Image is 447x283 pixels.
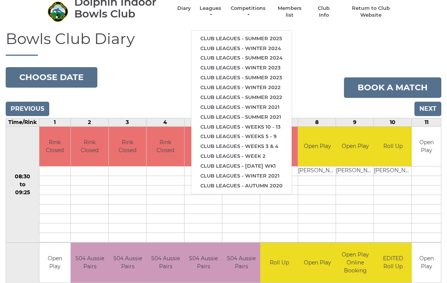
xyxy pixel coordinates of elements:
td: S04 Aussie Pairs [147,243,185,283]
a: Club leagues - Weeks 5 - 9 [191,132,292,141]
input: Next [414,102,441,116]
td: 2 [70,118,108,126]
td: Open Play Online Booking [336,243,374,283]
a: Club leagues - Winter 2021 [191,102,292,112]
td: 10 [374,118,412,126]
button: Choose date [6,67,97,88]
td: 3 [108,118,146,126]
td: 11 [412,118,441,126]
a: Club leagues - Winter 2021 [191,171,292,181]
a: Club leagues - Week 2 [191,151,292,161]
td: Rink Closed [147,127,184,167]
a: Club leagues - Winter 2022 [191,83,292,93]
td: S04 Aussie Pairs [109,243,147,283]
td: Open Play [412,243,441,283]
ul: Leagues [191,30,292,194]
td: S04 Aussie Pairs [222,243,261,283]
td: Roll Up [374,127,412,167]
td: Open Play [298,127,336,167]
a: Club leagues - Summer 2024 [191,53,292,63]
td: Roll Up [260,243,299,283]
a: Club leagues - Winter 2023 [191,63,292,73]
td: Open Play [336,127,374,167]
td: Rink Closed [71,127,108,167]
td: S04 Aussie Pairs [71,243,109,283]
a: Members list [274,5,305,19]
td: Rink Closed [39,127,70,167]
td: Rink Closed [109,127,146,167]
td: S04 Aussie Pairs [184,243,223,283]
a: Club leagues - Winter 2024 [191,44,292,53]
td: Open Play [298,243,336,283]
input: Previous [6,102,49,116]
td: Rink Closed [184,127,222,167]
a: Club Info [313,5,335,19]
td: [PERSON_NAME] [374,167,412,176]
a: Leagues [198,5,222,19]
td: 08:30 to 09:25 [6,126,39,243]
td: [PERSON_NAME] [298,167,336,176]
a: Club leagues - Summer 2023 [191,73,292,83]
td: 9 [336,118,374,126]
td: 8 [298,118,336,126]
a: Club leagues - [DATE] wk1 [191,161,292,171]
td: 4 [146,118,184,126]
a: Club leagues - Weeks 10 - 13 [191,122,292,132]
a: Club leagues - Summer 2021 [191,112,292,122]
a: Club leagues - Summer 2025 [191,34,292,44]
td: 1 [39,118,70,126]
a: Competitions [230,5,266,19]
h1: Bowls Club Diary [6,30,441,56]
img: Dolphin Indoor Bowls Club [47,1,68,22]
td: 5 [184,118,222,126]
a: Club leagues - Weeks 3 & 4 [191,141,292,151]
td: Open Play [39,243,70,283]
td: Open Play [412,127,441,167]
td: Time/Rink [6,118,39,126]
a: Club leagues - Summer 2022 [191,93,292,102]
a: Diary [177,5,191,12]
td: EDITED Roll Up [374,243,412,283]
td: [PERSON_NAME] [336,167,374,176]
a: Return to Club Website [342,5,400,19]
a: Club leagues - Autumn 2020 [191,181,292,191]
a: Book a match [344,77,441,98]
